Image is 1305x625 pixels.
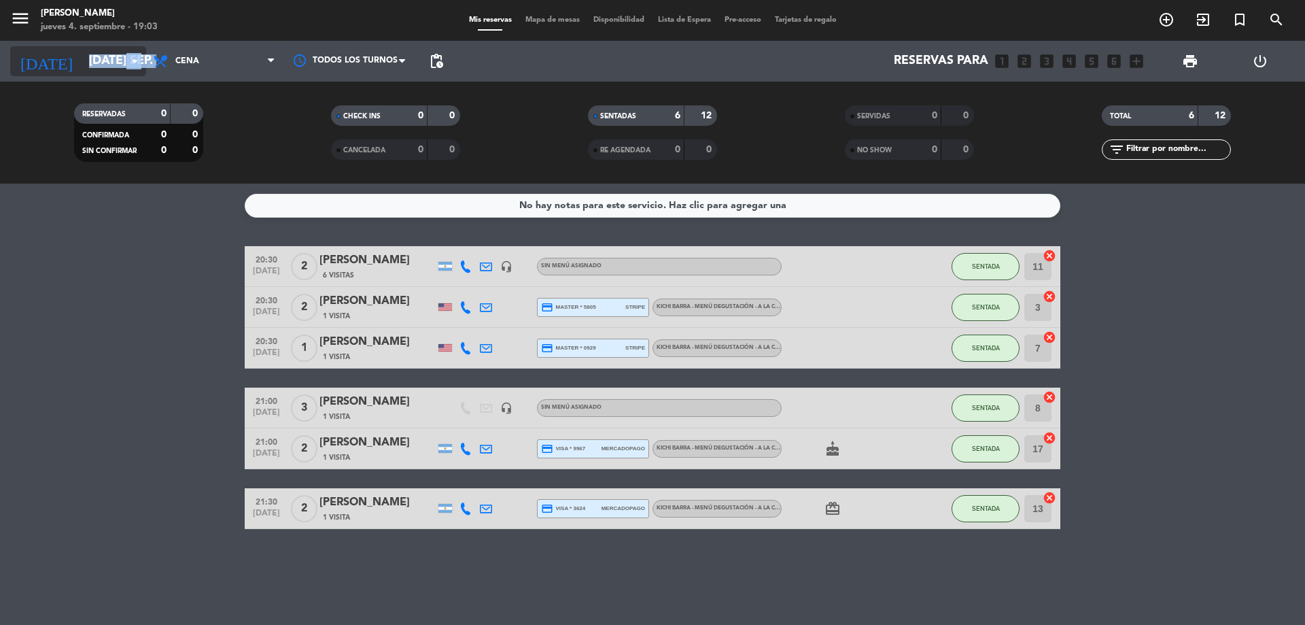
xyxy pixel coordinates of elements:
i: cancel [1043,491,1056,505]
i: credit_card [541,342,553,354]
span: 21:00 [249,392,283,408]
i: exit_to_app [1195,12,1211,28]
strong: 6 [675,111,680,120]
div: [PERSON_NAME] [319,252,435,269]
strong: 0 [192,146,201,155]
span: 2 [291,294,317,321]
span: 3 [291,394,317,422]
strong: 0 [449,111,457,120]
span: mercadopago [602,444,645,453]
strong: 0 [161,109,167,118]
span: print [1182,53,1198,69]
strong: 0 [675,145,680,154]
span: 1 Visita [323,512,350,523]
i: looks_6 [1105,52,1123,70]
span: SENTADA [972,445,1000,452]
i: power_settings_new [1252,53,1268,69]
span: SENTADA [972,263,1000,270]
i: looks_4 [1060,52,1078,70]
i: looks_5 [1083,52,1100,70]
span: Mapa de mesas [519,16,587,24]
span: visa * 9967 [541,443,585,455]
span: Kichi Barra - Menú degustación - A la carta [657,345,789,350]
span: stripe [625,343,645,352]
i: cancel [1043,390,1056,404]
i: cancel [1043,331,1056,344]
strong: 6 [1189,111,1194,120]
i: add_circle_outline [1158,12,1174,28]
i: menu [10,8,31,29]
span: pending_actions [428,53,445,69]
div: LOG OUT [1225,41,1295,82]
span: 6 Visitas [323,270,354,281]
span: [DATE] [249,267,283,282]
span: SENTADA [972,404,1000,411]
i: looks_one [993,52,1011,70]
strong: 0 [192,109,201,118]
span: Pre-acceso [718,16,768,24]
span: 2 [291,495,317,522]
span: Mis reservas [462,16,519,24]
strong: 0 [418,145,423,154]
span: SIN CONFIRMAR [82,148,137,154]
span: Kichi Barra - Menú degustación - A la carta [657,505,789,511]
i: [DATE] [10,46,82,76]
input: Filtrar por nombre... [1125,142,1230,157]
div: [PERSON_NAME] [319,292,435,310]
span: 2 [291,253,317,280]
strong: 0 [449,145,457,154]
div: jueves 4. septiembre - 19:03 [41,20,158,34]
span: 20:30 [249,251,283,267]
span: Kichi Barra - Menú degustación - A la carta [657,304,789,309]
span: 21:00 [249,433,283,449]
strong: 0 [418,111,423,120]
button: menu [10,8,31,33]
i: looks_3 [1038,52,1056,70]
button: SENTADA [952,253,1020,280]
strong: 0 [192,130,201,139]
span: SERVIDAS [857,113,890,120]
strong: 0 [706,145,714,154]
span: CONFIRMADA [82,132,129,139]
span: Reservas para [894,54,988,68]
span: SENTADAS [600,113,636,120]
span: [DATE] [249,449,283,464]
i: looks_two [1015,52,1033,70]
i: headset_mic [500,402,512,414]
div: [PERSON_NAME] [319,434,435,452]
span: mercadopago [602,504,645,513]
span: Disponibilidad [587,16,651,24]
i: credit_card [541,443,553,455]
span: Lista de Espera [651,16,718,24]
div: [PERSON_NAME] [319,333,435,351]
span: [DATE] [249,307,283,323]
span: 1 Visita [323,452,350,463]
span: Cena [175,56,199,66]
i: credit_card [541,301,553,314]
span: 2 [291,435,317,462]
div: No hay notas para este servicio. Haz clic para agregar una [519,198,786,214]
i: add_box [1128,52,1145,70]
button: SENTADA [952,394,1020,422]
span: 20:30 [249,292,283,307]
strong: 0 [932,111,937,120]
span: NO SHOW [857,147,892,154]
strong: 0 [963,145,971,154]
span: Kichi Barra - Menú degustación - A la carta [657,445,789,451]
span: 20:30 [249,333,283,348]
span: master * 0929 [541,342,596,354]
span: 1 [291,335,317,362]
i: credit_card [541,503,553,515]
span: 21:30 [249,493,283,509]
strong: 0 [161,146,167,155]
span: SENTADA [972,303,1000,311]
span: master * 5805 [541,301,596,314]
span: [DATE] [249,348,283,364]
span: visa * 3624 [541,503,585,515]
span: Sin menú asignado [541,405,602,410]
div: [PERSON_NAME] [319,393,435,411]
i: card_giftcard [824,501,841,517]
strong: 0 [161,130,167,139]
span: [DATE] [249,408,283,424]
span: CANCELADA [343,147,385,154]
